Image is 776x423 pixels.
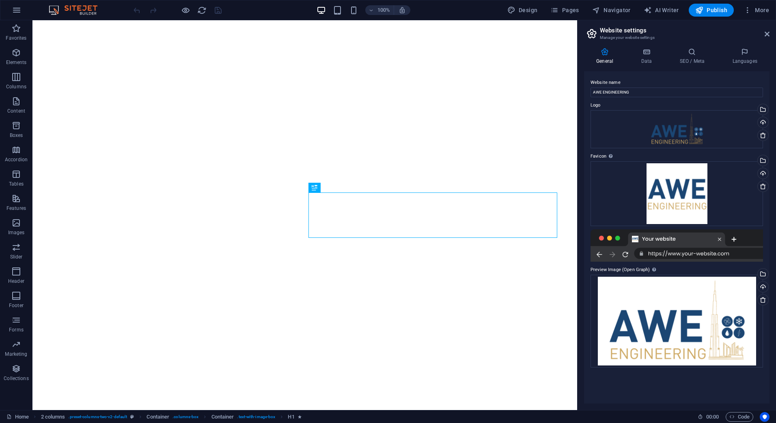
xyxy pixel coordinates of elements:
button: Code [726,412,753,422]
span: Design [507,6,538,14]
button: Usercentrics [760,412,770,422]
label: Preview Image (Open Graph) [591,265,763,275]
button: Click here to leave preview mode and continue editing [181,5,190,15]
button: reload [197,5,207,15]
div: LOGOAWEENGINEERING1691-z58gRv5DjRmg9xcTniW-nw.png [591,275,763,367]
button: More [740,4,772,17]
label: Website name [591,78,763,88]
label: Favicon [591,152,763,161]
p: Columns [6,83,26,90]
button: AI Writer [640,4,682,17]
button: Navigator [589,4,634,17]
p: Elements [6,59,27,66]
button: Pages [547,4,582,17]
p: Slider [10,254,23,260]
h4: SEO / Meta [667,48,720,65]
p: Tables [9,181,24,187]
span: Click to select. Double-click to edit [41,412,65,422]
h6: 100% [377,5,390,15]
p: Boxes [10,132,23,139]
button: 100% [365,5,394,15]
img: Editor Logo [47,5,108,15]
i: Reload page [197,6,207,15]
div: LOGOAWEENGINEERING169-s8SLh9ff7RxMNKt04XspxA.png [591,110,763,148]
span: . preset-columns-two-v2-default [68,412,127,422]
label: Logo [591,100,763,110]
i: On resize automatically adjust zoom level to fit chosen device. [399,6,406,14]
span: Click to select. Double-click to edit [211,412,234,422]
p: Footer [9,302,24,309]
div: LOGOAWEENGINEERINGCARRE1-6wswQb6cdbdDn8Pey5x1Lg-F-avgL7hje7vdOgpjeL9fg.png [591,161,763,226]
span: : [712,414,713,420]
p: Images [8,229,25,236]
p: Features [6,205,26,211]
span: Navigator [592,6,631,14]
h4: Data [629,48,667,65]
h2: Website settings [600,27,770,34]
p: Marketing [5,351,27,357]
span: Click to select. Double-click to edit [147,412,169,422]
p: Forms [9,327,24,333]
i: This element is a customizable preset [130,414,134,419]
i: Element contains an animation [298,414,302,419]
p: Accordion [5,156,28,163]
h4: Languages [720,48,770,65]
p: Header [8,278,24,284]
a: Click to cancel selection. Double-click to open Pages [6,412,29,422]
span: Click to select. Double-click to edit [288,412,294,422]
div: Design (Ctrl+Alt+Y) [504,4,541,17]
input: Name... [591,88,763,97]
h4: General [584,48,629,65]
h6: Session time [698,412,719,422]
span: 00 00 [706,412,719,422]
p: Collections [4,375,28,382]
span: Code [729,412,750,422]
span: . text-with-image-box [237,412,275,422]
span: . columns-box [172,412,198,422]
button: Design [504,4,541,17]
span: Publish [695,6,727,14]
nav: breadcrumb [41,412,302,422]
p: Content [7,108,25,114]
span: Pages [550,6,579,14]
p: Favorites [6,35,26,41]
span: More [744,6,769,14]
button: Publish [689,4,734,17]
h3: Manage your website settings [600,34,753,41]
span: AI Writer [644,6,679,14]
